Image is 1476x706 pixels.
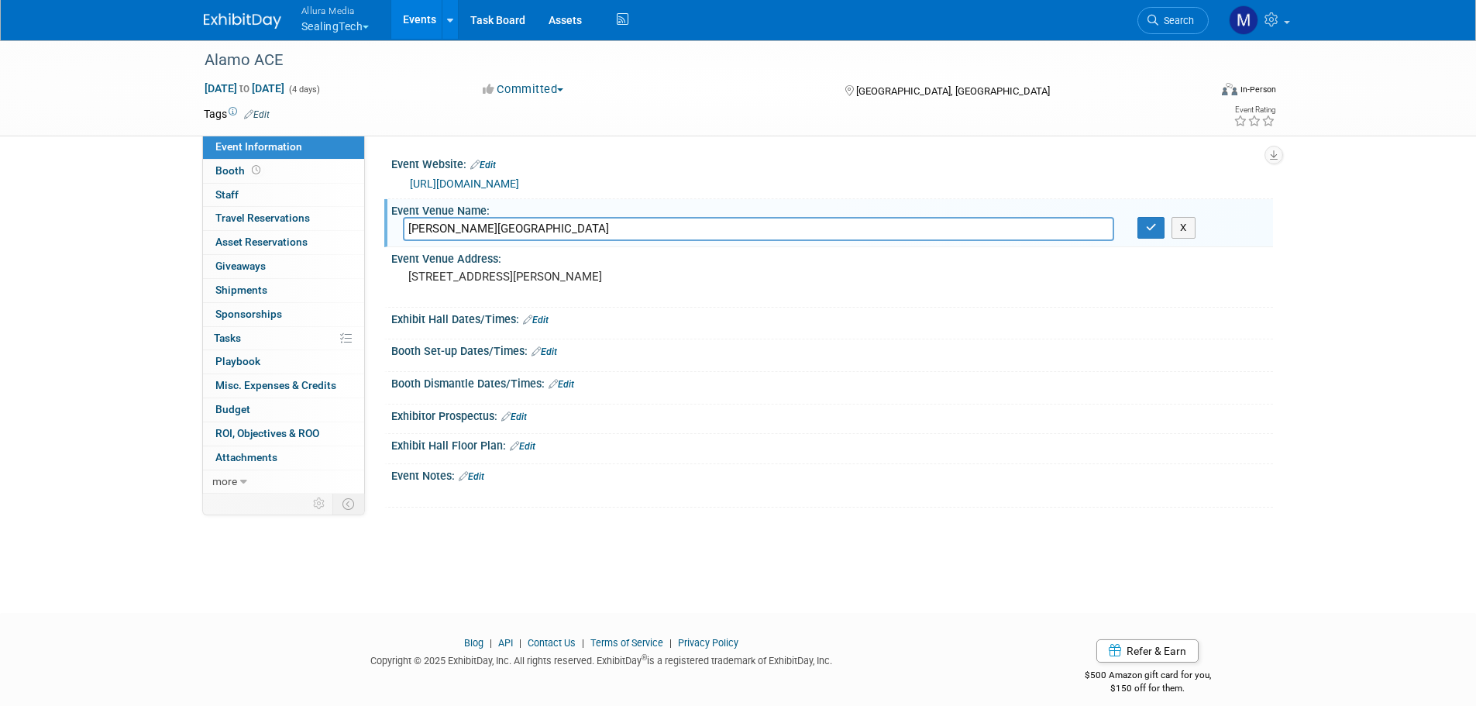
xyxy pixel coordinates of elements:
[1023,659,1273,694] div: $500 Amazon gift card for you,
[215,260,266,272] span: Giveaways
[1137,7,1209,34] a: Search
[203,303,364,326] a: Sponsorships
[203,160,364,183] a: Booth
[391,434,1273,454] div: Exhibit Hall Floor Plan:
[203,207,364,230] a: Travel Reservations
[203,136,364,159] a: Event Information
[642,653,647,662] sup: ®
[203,374,364,398] a: Misc. Expenses & Credits
[203,470,364,494] a: more
[237,82,252,95] span: to
[678,637,738,649] a: Privacy Policy
[549,379,574,390] a: Edit
[856,85,1050,97] span: [GEOGRAPHIC_DATA], [GEOGRAPHIC_DATA]
[578,637,588,649] span: |
[306,494,333,514] td: Personalize Event Tab Strip
[1233,106,1275,114] div: Event Rating
[215,140,302,153] span: Event Information
[1023,682,1273,695] div: $150 off for them.
[391,339,1273,360] div: Booth Set-up Dates/Times:
[532,346,557,357] a: Edit
[215,188,239,201] span: Staff
[204,13,281,29] img: ExhibitDay
[204,106,270,122] td: Tags
[391,199,1273,219] div: Event Venue Name:
[391,308,1273,328] div: Exhibit Hall Dates/Times:
[215,284,267,296] span: Shipments
[199,46,1185,74] div: Alamo ACE
[215,212,310,224] span: Travel Reservations
[515,637,525,649] span: |
[391,464,1273,484] div: Event Notes:
[244,109,270,120] a: Edit
[215,308,282,320] span: Sponsorships
[523,315,549,325] a: Edit
[1240,84,1276,95] div: In-Person
[203,231,364,254] a: Asset Reservations
[215,451,277,463] span: Attachments
[215,427,319,439] span: ROI, Objectives & ROO
[215,379,336,391] span: Misc. Expenses & Credits
[203,446,364,470] a: Attachments
[204,650,1000,668] div: Copyright © 2025 ExhibitDay, Inc. All rights reserved. ExhibitDay is a registered trademark of Ex...
[204,81,285,95] span: [DATE] [DATE]
[477,81,569,98] button: Committed
[1117,81,1277,104] div: Event Format
[528,637,576,649] a: Contact Us
[203,398,364,422] a: Budget
[215,236,308,248] span: Asset Reservations
[498,637,513,649] a: API
[1172,217,1196,239] button: X
[301,2,370,19] span: Allura Media
[1229,5,1258,35] img: Max Fanwick
[391,247,1273,267] div: Event Venue Address:
[410,177,519,190] a: [URL][DOMAIN_NAME]
[203,184,364,207] a: Staff
[590,637,663,649] a: Terms of Service
[1158,15,1194,26] span: Search
[486,637,496,649] span: |
[470,160,496,170] a: Edit
[214,332,241,344] span: Tasks
[215,403,250,415] span: Budget
[666,637,676,649] span: |
[1096,639,1199,663] a: Refer & Earn
[332,494,364,514] td: Toggle Event Tabs
[287,84,320,95] span: (4 days)
[459,471,484,482] a: Edit
[212,475,237,487] span: more
[203,350,364,374] a: Playbook
[391,405,1273,425] div: Exhibitor Prospectus:
[249,164,263,176] span: Booth not reserved yet
[1222,83,1237,95] img: Format-Inperson.png
[391,153,1273,173] div: Event Website:
[391,372,1273,392] div: Booth Dismantle Dates/Times:
[215,164,263,177] span: Booth
[464,637,483,649] a: Blog
[203,327,364,350] a: Tasks
[408,270,741,284] pre: [STREET_ADDRESS][PERSON_NAME]
[215,355,260,367] span: Playbook
[510,441,535,452] a: Edit
[203,255,364,278] a: Giveaways
[501,412,527,422] a: Edit
[203,279,364,302] a: Shipments
[203,422,364,446] a: ROI, Objectives & ROO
